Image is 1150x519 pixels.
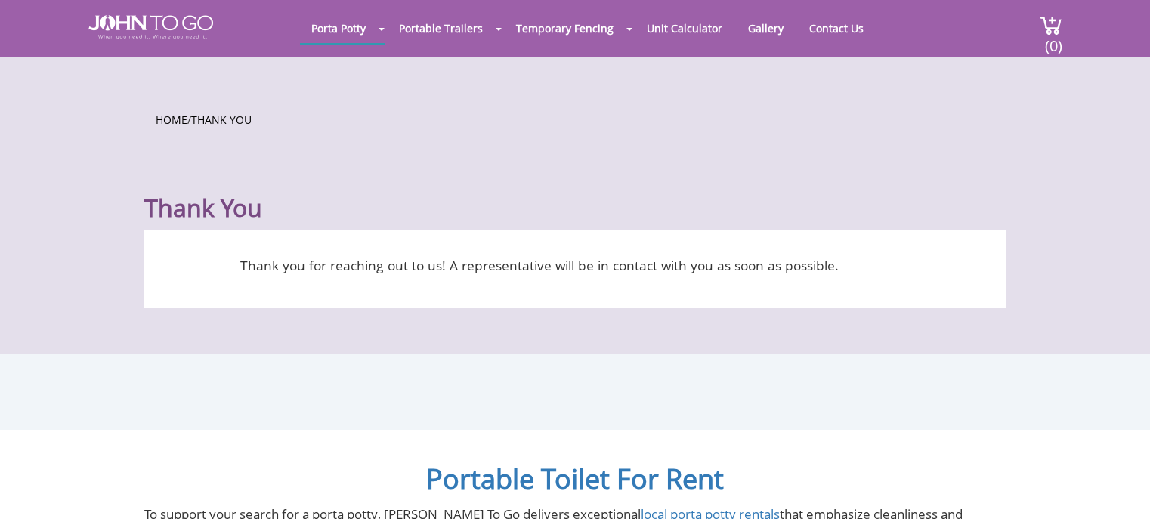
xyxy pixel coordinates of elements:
span: (0) [1044,23,1062,56]
img: cart a [1040,15,1062,36]
img: JOHN to go [88,15,213,39]
a: Thank You [191,113,252,127]
a: Portable Trailers [388,14,494,43]
a: Unit Calculator [635,14,734,43]
a: Gallery [737,14,795,43]
a: Porta Potty [300,14,377,43]
h1: Thank You [144,156,1006,223]
a: Contact Us [798,14,875,43]
ul: / [156,109,994,128]
a: Temporary Fencing [505,14,625,43]
a: Home [156,113,187,127]
a: Portable Toilet For Rent [426,460,724,497]
p: Thank you for reaching out to us! A representative will be in contact with you as soon as possible. [167,253,911,278]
